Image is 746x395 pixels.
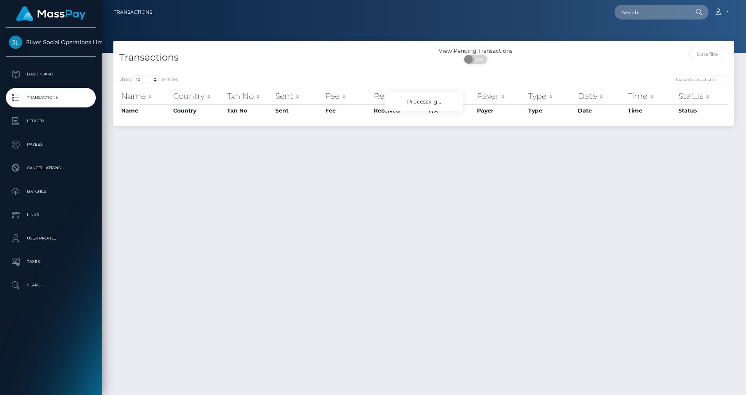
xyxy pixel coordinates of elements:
th: Name [119,104,171,117]
p: User Profile [9,232,93,244]
span: OFF [468,55,488,64]
a: Taxes [6,252,96,272]
th: Time [626,104,676,117]
img: Silver Social Operations Limited [9,36,22,49]
th: Txn No [225,104,274,117]
a: Ledger [6,111,96,131]
p: Dashboard [9,68,93,80]
th: Payer [475,104,526,117]
label: Show entries [119,75,178,84]
h4: Transactions [119,51,418,64]
a: Dashboard [6,64,96,84]
th: Type [526,104,576,117]
p: Taxes [9,256,93,268]
th: Country [171,88,225,104]
div: Processing... [385,92,463,111]
th: Fee [323,88,372,104]
p: Cancellations [9,162,93,174]
th: Name [119,88,171,104]
a: Payees [6,135,96,154]
th: F/X [427,88,475,104]
p: Ledger [9,115,93,127]
a: Search [6,275,96,295]
th: Country [171,104,225,117]
a: Batches [6,182,96,201]
a: Transactions [6,88,96,107]
th: Received [372,88,427,104]
p: Payees [9,139,93,150]
img: MassPay Logo [16,6,86,21]
a: Links [6,205,96,225]
input: Date filter [689,47,725,61]
p: Search [9,279,93,291]
th: Status [676,88,728,104]
div: View Pending Transactions [424,47,527,55]
input: Search transactions [672,75,728,84]
th: Date [576,88,626,104]
select: Showentries [133,75,162,84]
th: Date [576,104,626,117]
th: Payer [475,88,526,104]
th: Sent [273,88,323,104]
th: Fee [323,104,372,117]
input: Search... [615,5,688,20]
th: Time [626,88,676,104]
th: Status [676,104,728,117]
p: Links [9,209,93,221]
a: User Profile [6,229,96,248]
a: Transactions [114,4,152,20]
a: Cancellations [6,158,96,178]
p: Batches [9,186,93,197]
th: Txn No [225,88,274,104]
th: Sent [273,104,323,117]
span: Silver Social Operations Limited [6,39,96,46]
th: Received [372,104,427,117]
th: Type [526,88,576,104]
p: Transactions [9,92,93,104]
